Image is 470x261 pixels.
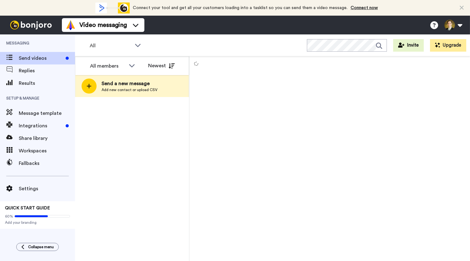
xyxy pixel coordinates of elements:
span: Add new contact or upload CSV [102,87,157,92]
span: Send videos [19,54,63,62]
div: All members [90,62,126,70]
span: Video messaging [79,21,127,29]
span: Message template [19,110,75,117]
span: All [90,42,132,49]
div: animation [95,3,130,13]
span: 60% [5,214,13,219]
span: Workspaces [19,147,75,155]
button: Newest [143,59,179,72]
span: Send a new message [102,80,157,87]
span: Fallbacks [19,160,75,167]
a: Connect now [351,6,378,10]
img: bj-logo-header-white.svg [7,21,54,29]
button: Collapse menu [16,243,59,251]
span: Settings [19,185,75,192]
button: Upgrade [430,39,466,52]
span: Integrations [19,122,63,130]
img: vm-color.svg [66,20,76,30]
span: Connect your tool and get all your customers loading into a tasklist so you can send them a video... [133,6,347,10]
span: QUICK START GUIDE [5,206,50,210]
span: Replies [19,67,75,74]
span: Share library [19,135,75,142]
button: Invite [393,39,424,52]
span: Add your branding [5,220,70,225]
span: Collapse menu [28,244,54,249]
span: Results [19,79,75,87]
